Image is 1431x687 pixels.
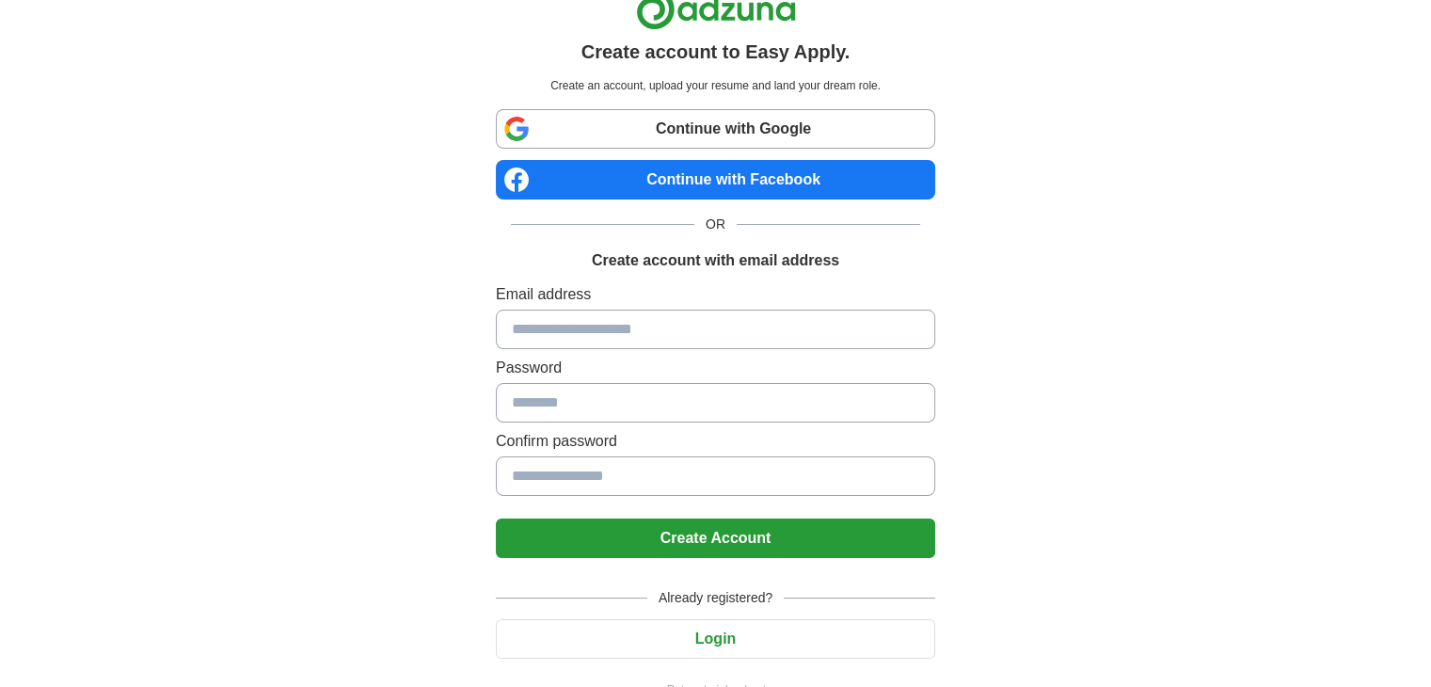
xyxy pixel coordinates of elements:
a: Login [496,631,935,647]
a: Continue with Google [496,109,935,149]
span: Already registered? [647,588,784,608]
label: Email address [496,283,935,306]
button: Login [496,619,935,659]
span: OR [694,215,737,234]
h1: Create account with email address [592,249,839,272]
a: Continue with Facebook [496,160,935,200]
p: Create an account, upload your resume and land your dream role. [500,77,931,94]
label: Confirm password [496,430,935,453]
button: Create Account [496,519,935,558]
label: Password [496,357,935,379]
h1: Create account to Easy Apply. [581,38,851,66]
